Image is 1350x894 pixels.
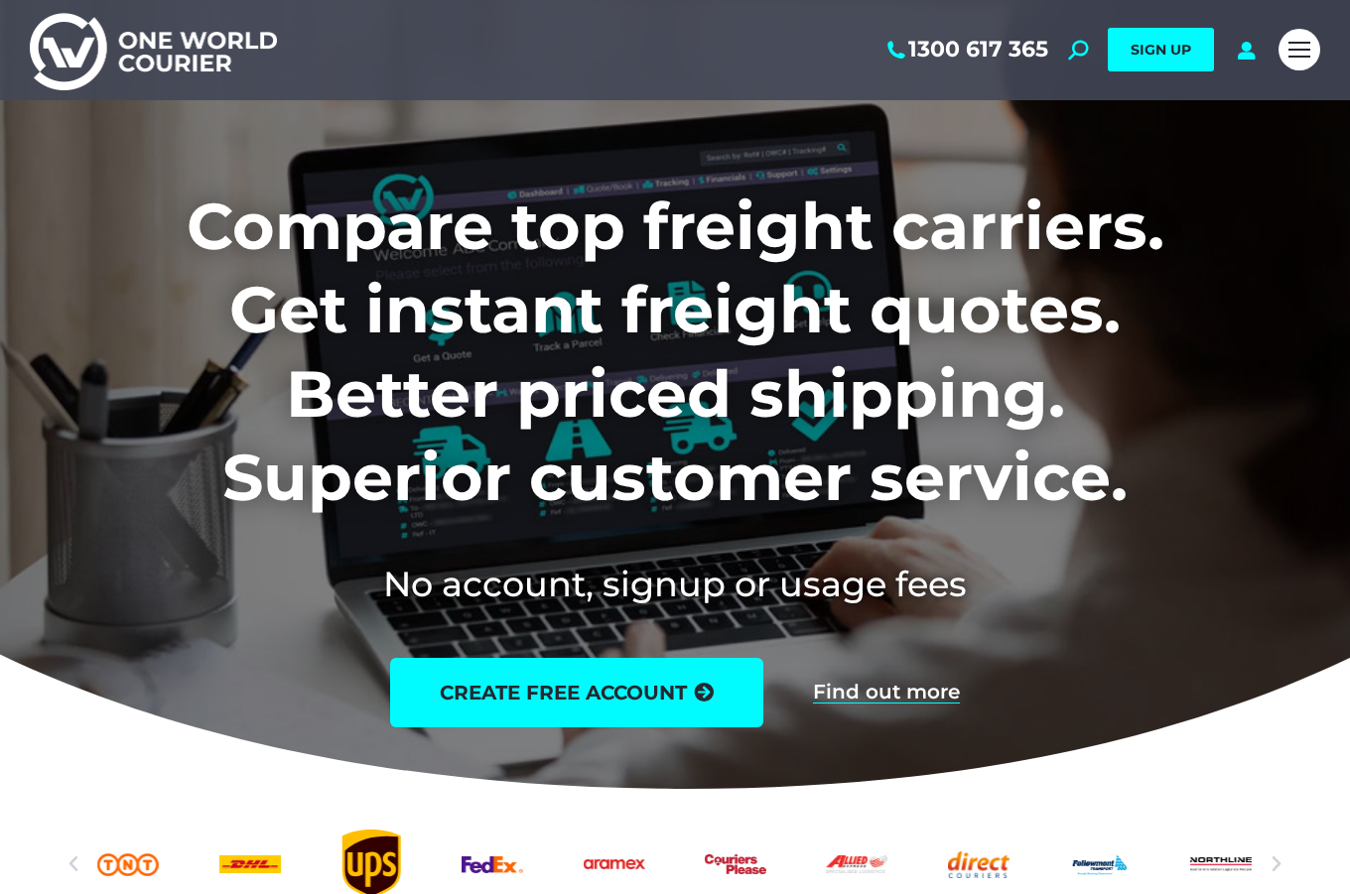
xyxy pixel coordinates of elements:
a: 1300 617 365 [883,37,1048,63]
img: One World Courier [30,10,277,90]
h2: No account, signup or usage fees [56,560,1295,608]
a: Find out more [813,682,960,703]
a: create free account [390,658,763,727]
span: SIGN UP [1131,41,1191,59]
a: SIGN UP [1108,28,1214,71]
h1: Compare top freight carriers. Get instant freight quotes. Better priced shipping. Superior custom... [56,185,1295,520]
a: Mobile menu icon [1279,29,1320,70]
